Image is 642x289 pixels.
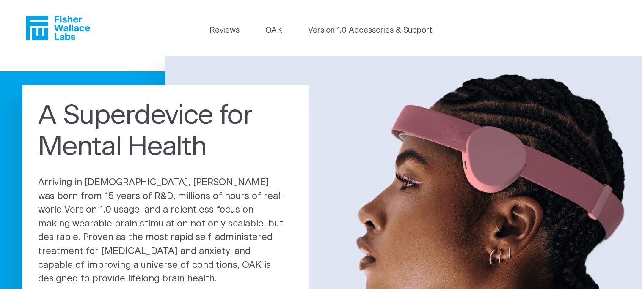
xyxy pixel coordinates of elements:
a: Fisher Wallace [26,16,90,40]
h1: A Superdevice for Mental Health [38,101,293,163]
a: Version 1.0 Accessories & Support [308,25,433,36]
a: OAK [265,25,282,36]
a: Reviews [209,25,240,36]
p: Arriving in [DEMOGRAPHIC_DATA], [PERSON_NAME] was born from 15 years of R&D, millions of hours of... [38,176,293,286]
